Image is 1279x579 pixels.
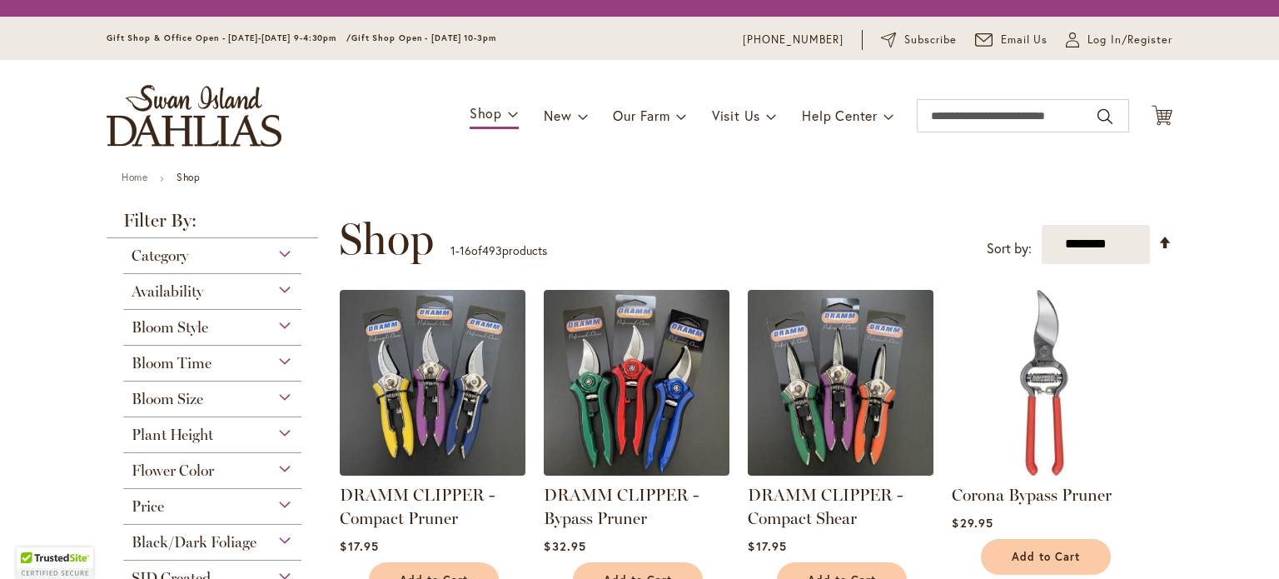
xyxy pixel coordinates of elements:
[881,32,957,48] a: Subscribe
[177,171,200,183] strong: Shop
[952,290,1137,476] img: Corona Bypass Pruner
[544,485,699,528] a: DRAMM CLIPPER - Bypass Pruner
[132,390,203,408] span: Bloom Size
[1087,32,1172,48] span: Log In/Register
[748,290,933,476] img: DRAMM CLIPPER - Compact Shear
[122,171,147,183] a: Home
[1012,550,1080,564] span: Add to Cart
[952,463,1137,479] a: Corona Bypass Pruner
[981,539,1111,575] button: Add to Cart
[952,485,1112,505] a: Corona Bypass Pruner
[450,242,455,258] span: 1
[460,242,471,258] span: 16
[340,485,495,528] a: DRAMM CLIPPER - Compact Pruner
[544,290,729,476] img: DRAMM CLIPPER - Bypass Pruner
[904,32,957,48] span: Subscribe
[340,538,378,554] span: $17.95
[339,214,434,264] span: Shop
[132,354,212,372] span: Bloom Time
[544,463,729,479] a: DRAMM CLIPPER - Bypass Pruner
[132,533,256,552] span: Black/Dark Foliage
[450,237,547,264] p: - of products
[340,290,525,476] img: DRAMM CLIPPER - Compact Pruner
[987,233,1032,264] label: Sort by:
[544,107,571,124] span: New
[712,107,760,124] span: Visit Us
[743,32,844,48] a: [PHONE_NUMBER]
[132,497,164,516] span: Price
[748,538,786,554] span: $17.95
[132,247,188,265] span: Category
[17,547,93,579] div: TrustedSite Certified
[482,242,502,258] span: 493
[613,107,669,124] span: Our Farm
[1001,32,1048,48] span: Email Us
[975,32,1048,48] a: Email Us
[748,463,933,479] a: DRAMM CLIPPER - Compact Shear
[470,104,502,122] span: Shop
[132,318,208,337] span: Bloom Style
[132,426,213,444] span: Plant Height
[107,212,318,238] strong: Filter By:
[1066,32,1172,48] a: Log In/Register
[544,538,585,554] span: $32.95
[802,107,878,124] span: Help Center
[132,282,203,301] span: Availability
[107,85,281,147] a: store logo
[1097,103,1112,130] button: Search
[107,32,351,43] span: Gift Shop & Office Open - [DATE]-[DATE] 9-4:30pm /
[351,32,496,43] span: Gift Shop Open - [DATE] 10-3pm
[748,485,903,528] a: DRAMM CLIPPER - Compact Shear
[952,515,993,531] span: $29.95
[340,463,525,479] a: DRAMM CLIPPER - Compact Pruner
[132,462,214,480] span: Flower Color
